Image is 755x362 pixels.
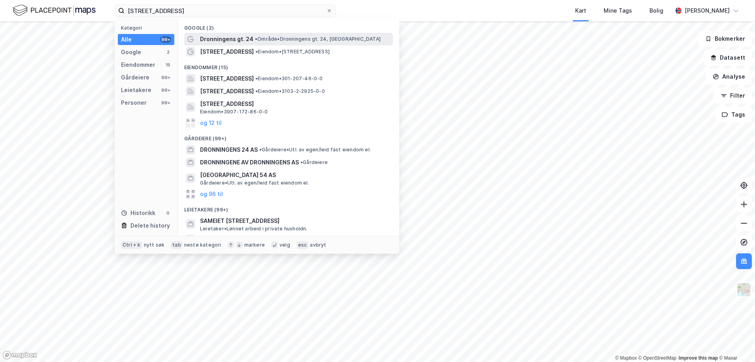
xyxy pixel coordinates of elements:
[160,87,171,93] div: 99+
[200,145,258,155] span: DRONNINGENS 24 AS
[638,355,677,361] a: OpenStreetMap
[184,242,221,248] div: neste kategori
[685,6,730,15] div: [PERSON_NAME]
[200,216,390,226] span: SAMEIET [STREET_ADDRESS]
[200,34,253,44] span: Dronningens gt. 24
[165,49,171,55] div: 2
[714,88,752,104] button: Filter
[200,47,254,57] span: [STREET_ADDRESS]
[704,50,752,66] button: Datasett
[13,4,96,17] img: logo.f888ab2527a4732fd821a326f86c7f29.svg
[121,241,142,249] div: Ctrl + k
[160,74,171,81] div: 99+
[2,351,37,360] a: Mapbox homepage
[715,107,752,123] button: Tags
[121,35,132,44] div: Alle
[255,88,325,94] span: Eiendom • 3103-2-2925-0-0
[121,208,155,218] div: Historikk
[178,19,399,33] div: Google (2)
[121,73,149,82] div: Gårdeiere
[160,100,171,106] div: 99+
[200,109,268,115] span: Eiendom • 3907-172-86-0-0
[698,31,752,47] button: Bokmerker
[255,88,258,94] span: •
[255,36,381,42] span: Område • Dronningens gt. 24, [GEOGRAPHIC_DATA]
[160,36,171,43] div: 99+
[300,159,303,165] span: •
[255,49,330,55] span: Eiendom • [STREET_ADDRESS]
[649,6,663,15] div: Bolig
[178,129,399,143] div: Gårdeiere (99+)
[178,200,399,215] div: Leietakere (99+)
[736,282,751,297] img: Z
[715,324,755,362] iframe: Chat Widget
[200,118,222,128] button: og 12 til
[165,62,171,68] div: 15
[300,159,328,166] span: Gårdeiere
[178,58,399,72] div: Eiendommer (15)
[255,75,323,82] span: Eiendom • 301-207-46-0-0
[125,5,326,17] input: Søk på adresse, matrikkel, gårdeiere, leietakere eller personer
[121,85,151,95] div: Leietakere
[171,241,183,249] div: tab
[679,355,718,361] a: Improve this map
[706,69,752,85] button: Analyse
[121,60,155,70] div: Eiendommer
[296,241,309,249] div: esc
[200,189,223,199] button: og 96 til
[575,6,586,15] div: Kart
[255,49,258,55] span: •
[200,158,299,167] span: DRONNINGENE AV DRONNINGENS AS
[310,242,326,248] div: avbryt
[259,147,371,153] span: Gårdeiere • Utl. av egen/leid fast eiendom el.
[200,74,254,83] span: [STREET_ADDRESS]
[200,99,390,109] span: [STREET_ADDRESS]
[200,180,309,186] span: Gårdeiere • Utl. av egen/leid fast eiendom el.
[255,36,257,42] span: •
[130,221,170,230] div: Delete history
[121,47,141,57] div: Google
[200,235,279,245] span: SAMEIET [STREET_ADDRESS]
[615,355,637,361] a: Mapbox
[200,87,254,96] span: [STREET_ADDRESS]
[121,25,174,31] div: Kategori
[200,226,308,232] span: Leietaker • Lønnet arbeid i private husholdn.
[259,147,262,153] span: •
[144,242,165,248] div: nytt søk
[244,242,265,248] div: markere
[255,75,258,81] span: •
[165,210,171,216] div: 0
[604,6,632,15] div: Mine Tags
[121,98,147,107] div: Personer
[279,242,290,248] div: velg
[200,170,390,180] span: [GEOGRAPHIC_DATA] 54 AS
